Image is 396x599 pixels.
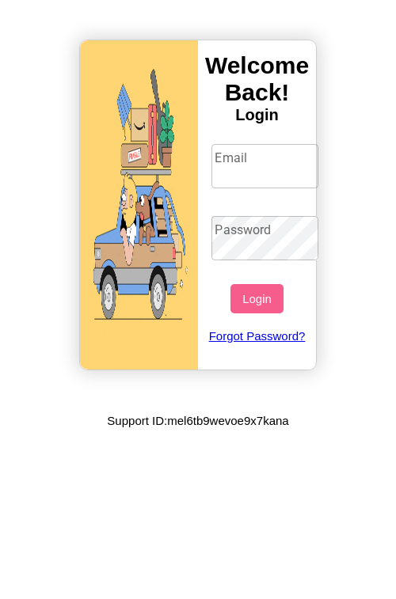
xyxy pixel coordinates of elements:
[230,284,284,313] button: Login
[198,106,316,124] h4: Login
[80,40,198,370] img: gif
[107,410,288,431] p: Support ID: mel6tb9wevoe9x7kana
[198,52,316,106] h3: Welcome Back!
[204,313,310,358] a: Forgot Password?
